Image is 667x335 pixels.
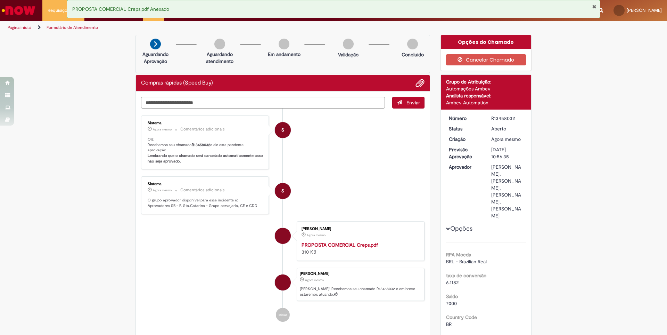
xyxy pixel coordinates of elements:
[275,228,291,244] div: Emerson Luiz Nascimento Girão
[307,233,326,237] time: 28/08/2025 13:56:21
[48,7,72,14] span: Requisições
[302,242,378,248] a: PROPOSTA COMERCIAL Creps.pdf
[148,182,263,186] div: Sistema
[72,6,169,12] span: PROPOSTA COMERCIAL Creps.pdf Anexado
[444,136,486,143] dt: Criação
[446,252,471,258] b: RPA Moeda
[441,35,532,49] div: Opções do Chamado
[148,121,263,125] div: Sistema
[203,51,237,65] p: Aguardando atendimento
[491,146,524,160] div: [DATE] 10:56:35
[141,80,213,86] h2: Compras rápidas (Speed Buy) Histórico de tíquete
[415,79,425,88] button: Adicionar anexos
[300,286,421,297] p: [PERSON_NAME]! Recebemos seu chamado R13458032 e em breve estaremos atuando.
[47,25,98,30] a: Formulário de Atendimento
[275,122,291,138] div: System
[150,39,161,49] img: arrow-next.png
[446,314,477,320] b: Country Code
[491,136,521,142] span: Agora mesmo
[5,21,439,34] ul: Trilhas de página
[446,258,487,265] span: BRL - Brazilian Real
[268,51,300,58] p: Em andamento
[279,39,289,49] img: img-circle-grey.png
[338,51,359,58] p: Validação
[139,51,172,65] p: Aguardando Aprovação
[343,39,354,49] img: img-circle-grey.png
[1,3,36,17] img: ServiceNow
[446,78,526,85] div: Grupo de Atribuição:
[491,125,524,132] div: Aberto
[153,127,172,131] span: Agora mesmo
[392,97,425,109] button: Enviar
[214,39,225,49] img: img-circle-grey.png
[148,153,264,164] b: Lembrando que o chamado será cancelado automaticamente caso não seja aprovado.
[275,274,291,290] div: Emerson Luiz Nascimento Girão
[406,99,420,106] span: Enviar
[180,126,225,132] small: Comentários adicionais
[446,293,458,300] b: Saldo
[446,99,526,106] div: Ambev Automation
[302,241,417,255] div: 310 KB
[153,127,172,131] time: 28/08/2025 13:56:47
[491,163,524,219] div: [PERSON_NAME], [PERSON_NAME], [PERSON_NAME], [PERSON_NAME]
[180,187,225,193] small: Comentários adicionais
[141,109,425,329] ul: Histórico de tíquete
[446,92,526,99] div: Analista responsável:
[8,25,32,30] a: Página inicial
[444,146,486,160] dt: Previsão Aprovação
[141,97,385,109] textarea: Digite sua mensagem aqui...
[446,300,457,306] span: 7000
[627,7,662,13] span: [PERSON_NAME]
[446,321,452,327] span: BR
[148,198,263,208] p: O grupo aprovador disponível para esse incidente é: Aprovadores SB - F. Sta.Catarina - Grupo cerv...
[592,4,596,9] button: Fechar Notificação
[446,54,526,65] button: Cancelar Chamado
[407,39,418,49] img: img-circle-grey.png
[141,268,425,301] li: Emerson Luiz Nascimento Girão
[446,279,459,286] span: 6.1182
[153,188,172,192] time: 28/08/2025 13:56:43
[444,115,486,122] dt: Número
[275,183,291,199] div: System
[281,122,284,138] span: S
[300,272,421,276] div: [PERSON_NAME]
[491,115,524,122] div: R13458032
[148,137,263,164] p: Olá! Recebemos seu chamado e ele esta pendente aprovação.
[307,233,326,237] span: Agora mesmo
[444,163,486,170] dt: Aprovador
[192,142,210,147] b: R13458032
[402,51,424,58] p: Concluído
[305,278,324,282] span: Agora mesmo
[444,125,486,132] dt: Status
[491,136,524,143] div: 28/08/2025 13:56:35
[302,227,417,231] div: [PERSON_NAME]
[446,85,526,92] div: Automações Ambev
[153,188,172,192] span: Agora mesmo
[281,183,284,199] span: S
[305,278,324,282] time: 28/08/2025 13:56:35
[446,272,486,279] b: taxa de conversão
